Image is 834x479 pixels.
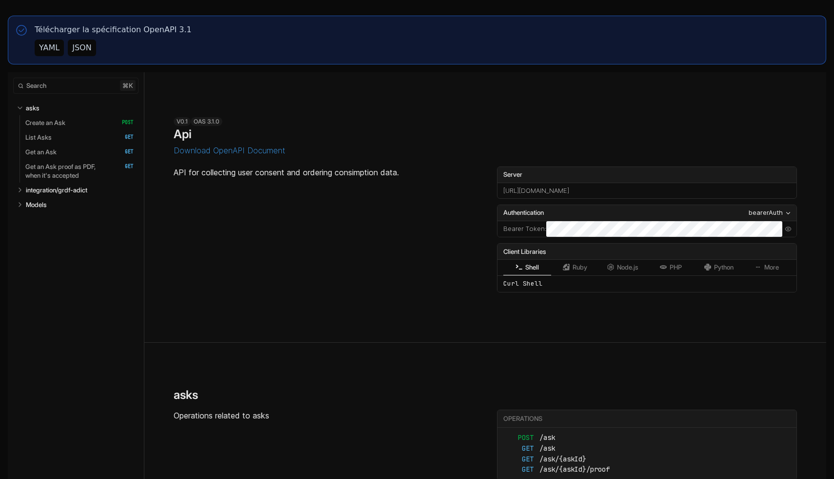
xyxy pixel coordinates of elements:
span: POST [503,433,534,443]
div: YAML [39,42,60,54]
span: GET [115,134,134,141]
a: GET/ask [503,443,791,454]
h1: Api [174,127,192,141]
span: Shell [525,264,539,271]
span: /ask/{askId}/proof [539,464,610,475]
kbd: ⌘ k [120,80,136,91]
p: API for collecting user consent and ordering consimption data. [174,167,474,178]
a: Get an Ask proof as PDF, when it's accepted GET [25,159,134,183]
button: bearerAuth [746,208,794,218]
span: /ask/{askId} [539,454,586,465]
span: POST [115,119,134,126]
span: Python [714,264,734,271]
div: bearerAuth [749,208,783,218]
span: GET [503,464,534,475]
div: v0.1 [174,117,191,126]
span: /ask [539,433,570,443]
span: Ruby [573,264,587,271]
p: integration/grdf-adict [26,186,87,194]
div: [URL][DOMAIN_NAME] [497,183,796,199]
span: /ask [539,443,570,454]
div: Operations [503,415,795,423]
a: List Asks GET [25,130,134,145]
button: Download OpenAPI Document [174,146,285,155]
p: Get an Ask proof as PDF, when it's accepted [25,162,112,180]
a: GET/ask/{askId}/proof [503,464,791,475]
a: POST/ask [503,433,791,443]
label: Bearer Token [503,224,545,234]
a: Get an Ask GET [25,145,134,159]
span: Authentication [503,208,544,218]
div: Client Libraries [497,244,796,259]
a: Create an Ask POST [25,115,134,130]
p: Get an Ask [25,147,57,156]
div: JSON [72,42,91,54]
a: Models [26,197,134,212]
label: Server [497,167,796,183]
p: List Asks [25,133,52,142]
span: GET [503,454,534,465]
span: GET [115,148,134,155]
span: Search [26,82,46,89]
p: Operations related to asks [174,410,474,421]
p: asks [26,104,40,112]
a: integration/grdf-adict [26,183,134,197]
span: Node.js [617,264,638,271]
h2: asks [174,388,198,402]
span: GET [115,163,134,170]
button: JSON [68,40,96,56]
a: asks [26,101,134,115]
p: Create an Ask [25,118,65,127]
button: YAML [35,40,64,56]
span: GET [503,443,534,454]
a: GET/ask/{askId} [503,454,791,465]
div: Curl Shell [497,275,796,292]
p: Télécharger la spécification OpenAPI 3.1 [35,24,192,36]
div: : [497,221,546,237]
p: Models [26,200,47,209]
div: OAS 3.1.0 [191,117,222,126]
span: PHP [670,264,682,271]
